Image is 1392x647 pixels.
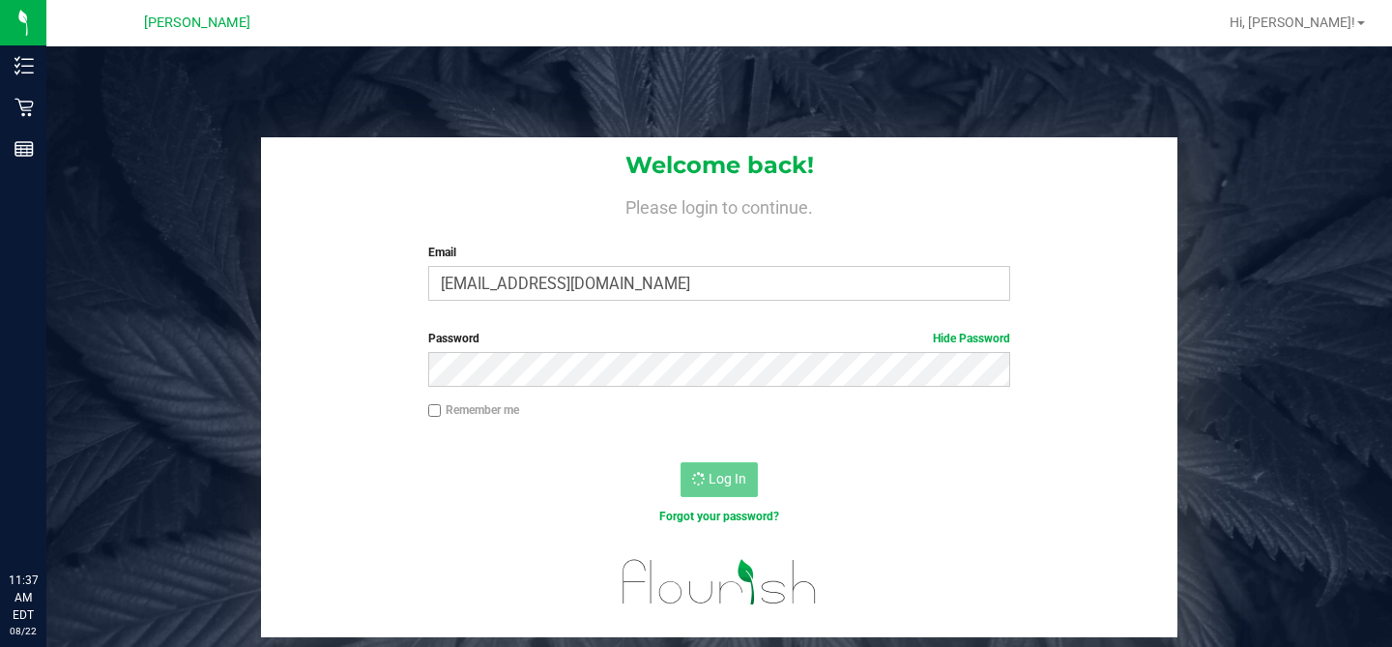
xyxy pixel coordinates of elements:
[428,401,519,419] label: Remember me
[14,98,34,117] inline-svg: Retail
[9,624,38,638] p: 08/22
[14,56,34,75] inline-svg: Inventory
[9,572,38,624] p: 11:37 AM EDT
[261,193,1177,217] h4: Please login to continue.
[144,15,250,31] span: [PERSON_NAME]
[659,510,779,523] a: Forgot your password?
[261,153,1177,178] h1: Welcome back!
[605,545,834,619] img: flourish_logo.svg
[1230,15,1355,30] span: Hi, [PERSON_NAME]!
[14,139,34,159] inline-svg: Reports
[428,404,442,418] input: Remember me
[428,244,1010,261] label: Email
[681,462,758,497] button: Log In
[428,332,479,345] span: Password
[709,471,746,486] span: Log In
[933,332,1010,345] a: Hide Password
